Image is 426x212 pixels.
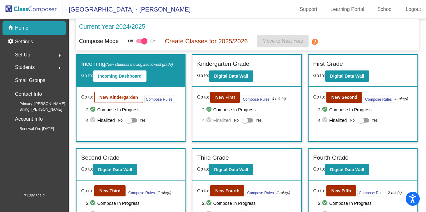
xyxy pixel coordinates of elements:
[322,106,329,113] mat-icon: check_circle
[202,200,296,207] span: 2. Compose In Progress
[90,106,97,113] mat-icon: check_circle
[79,37,119,46] p: Compose Mode
[79,22,145,31] p: Current Year 2024/2025
[255,117,262,124] span: Yes
[394,96,408,102] i: 4 rule(s)
[388,190,402,195] i: 2 rule(s)
[326,92,362,103] button: New Second
[81,60,173,69] label: Incoming
[98,74,141,79] b: Incoming Dashboard
[98,167,132,172] b: Digital Data Wall
[197,60,249,69] label: Kindergarten Grade
[322,117,329,124] mat-icon: check_circle
[9,126,54,132] span: Renewal On: [DATE]
[263,38,304,44] span: Move to Next Year
[295,4,322,14] a: Support
[15,63,35,72] span: Students
[9,101,65,107] span: Primary: [PERSON_NAME]
[140,117,146,124] span: Yes
[209,70,253,82] button: Digital Data Wall
[313,188,325,194] span: Go to:
[197,94,209,100] span: Go to:
[234,118,239,123] span: No
[326,185,356,196] button: New Fifth
[94,185,126,196] button: New Third
[81,188,93,194] span: Go to:
[197,73,209,78] span: Go to:
[206,200,213,207] mat-icon: check_circle
[56,64,63,72] mat-icon: arrow_right
[86,117,115,124] span: 4. Finalized
[7,24,15,32] mat-icon: home
[245,189,275,196] button: Compose Rules
[313,94,325,100] span: Go to:
[7,38,15,46] mat-icon: settings
[144,95,174,103] button: Compose Rules
[128,38,133,44] span: Off
[210,92,240,103] button: New First
[215,188,239,193] b: New Fourth
[56,52,63,59] mat-icon: arrow_right
[330,167,364,172] b: Digital Data Wall
[313,73,325,78] span: Go to:
[86,200,181,207] span: 2. Compose In Progress
[215,95,235,100] b: New First
[372,4,398,14] a: School
[15,24,28,32] p: Home
[15,38,33,46] p: Settings
[81,153,120,162] label: Second Grade
[197,153,229,162] label: Third Grade
[99,95,138,100] b: New Kindergarden
[15,90,42,99] p: Contact Info
[313,60,343,69] label: First Grade
[81,73,93,78] span: Go to:
[372,117,378,124] span: Yes
[318,106,413,113] span: 2. Compose In Progress
[165,36,248,46] p: Create Classes for 2025/2026
[350,118,354,123] span: No
[214,167,248,172] b: Digital Data Wall
[241,95,271,103] button: Compose Rules
[272,96,286,102] i: 4 rule(s)
[86,106,181,113] span: 2. Compose In Progress
[9,107,62,112] span: Billing: [PERSON_NAME]
[151,38,156,44] span: On
[313,153,349,162] label: Fourth Grade
[94,92,143,103] button: New Kindergarden
[209,164,253,175] button: Digital Data Wall
[118,118,122,123] span: No
[401,4,426,14] a: Logout
[364,95,393,103] button: Compose Rules
[311,38,319,46] mat-icon: help
[62,4,191,14] span: [GEOGRAPHIC_DATA] - [PERSON_NAME]
[322,200,329,207] mat-icon: check_circle
[93,70,146,82] button: Incoming Dashboard
[206,117,213,124] mat-icon: check_circle
[206,106,213,113] mat-icon: check_circle
[90,200,97,207] mat-icon: check_circle
[105,62,173,67] span: (New students moving into lowest grade)
[202,117,231,124] span: 4. Finalized
[81,94,93,100] span: Go to:
[257,35,309,47] button: Move to Next Year
[202,106,296,113] span: 2. Compose In Progress
[318,117,347,124] span: 4. Finalized
[197,188,209,194] span: Go to:
[93,164,137,175] button: Digital Data Wall
[331,95,357,100] b: New Second
[15,76,45,85] p: Small Groups
[357,189,387,196] button: Compose Rules
[331,188,351,193] b: New Fifth
[318,200,413,207] span: 2. Compose In Progress
[99,188,121,193] b: New Third
[325,164,369,175] button: Digital Data Wall
[214,74,248,79] b: Digital Data Wall
[197,166,209,171] span: Go to:
[127,189,156,196] button: Compose Rules
[313,166,325,171] span: Go to:
[90,117,97,124] mat-icon: check_circle
[210,185,244,196] button: New Fourth
[330,74,364,79] b: Digital Data Wall
[325,70,369,82] button: Digital Data Wall
[276,190,290,195] i: 2 rule(s)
